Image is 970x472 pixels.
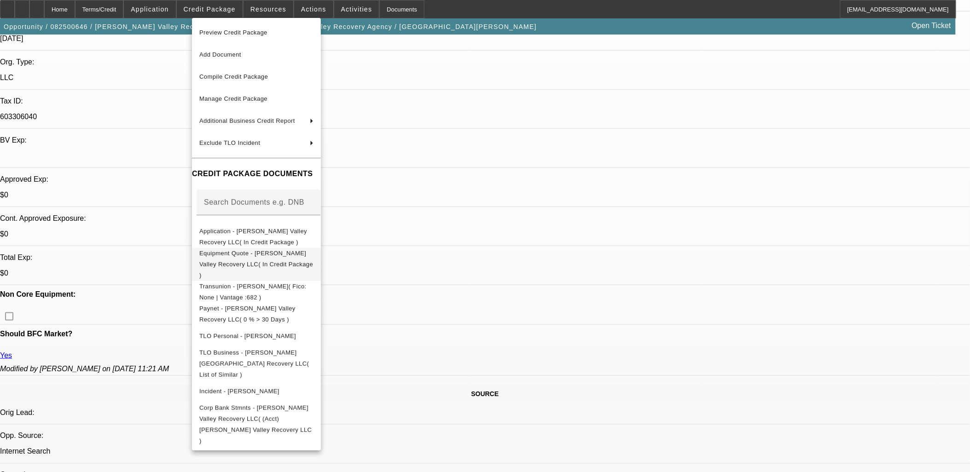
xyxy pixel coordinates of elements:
button: Equipment Quote - Salinas Valley Recovery LLC( In Credit Package ) [192,248,321,281]
button: TLO Business - Salinas Valley Recovery LLC( List of Similar ) [192,347,321,380]
span: Incident - [PERSON_NAME] [199,387,279,394]
span: Add Document [199,51,241,58]
span: Corp Bank Stmnts - [PERSON_NAME] Valley Recovery LLC( (Acct) [PERSON_NAME] Valley Recovery LLC ) [199,404,312,444]
span: Application - [PERSON_NAME] Valley Recovery LLC( In Credit Package ) [199,227,307,245]
h4: CREDIT PACKAGE DOCUMENTS [192,168,321,179]
span: Transunion - [PERSON_NAME]( Fico: None | Vantage :682 ) [199,282,307,300]
span: Compile Credit Package [199,73,268,80]
span: Equipment Quote - [PERSON_NAME] Valley Recovery LLC( In Credit Package ) [199,249,313,278]
span: Exclude TLO Incident [199,139,260,146]
span: Preview Credit Package [199,29,267,36]
button: Paynet - Salinas Valley Recovery LLC( 0 % > 30 Days ) [192,303,321,325]
button: Application - Salinas Valley Recovery LLC( In Credit Package ) [192,225,321,248]
button: Corp Bank Stmnts - Salinas Valley Recovery LLC( (Acct) Salinas Valley Recovery LLC ) [192,402,321,446]
span: Manage Credit Package [199,95,267,102]
button: TLO Personal - Argueta, Anthony [192,325,321,347]
span: Paynet - [PERSON_NAME] Valley Recovery LLC( 0 % > 30 Days ) [199,305,296,322]
button: Incident - Argueta, Anthony [192,380,321,402]
mat-label: Search Documents e.g. DNB [204,198,304,206]
span: TLO Business - [PERSON_NAME][GEOGRAPHIC_DATA] Recovery LLC( List of Similar ) [199,349,309,378]
span: Additional Business Credit Report [199,117,295,124]
span: TLO Personal - [PERSON_NAME] [199,332,296,339]
button: Transunion - Argueta, Anthony( Fico: None | Vantage :682 ) [192,281,321,303]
